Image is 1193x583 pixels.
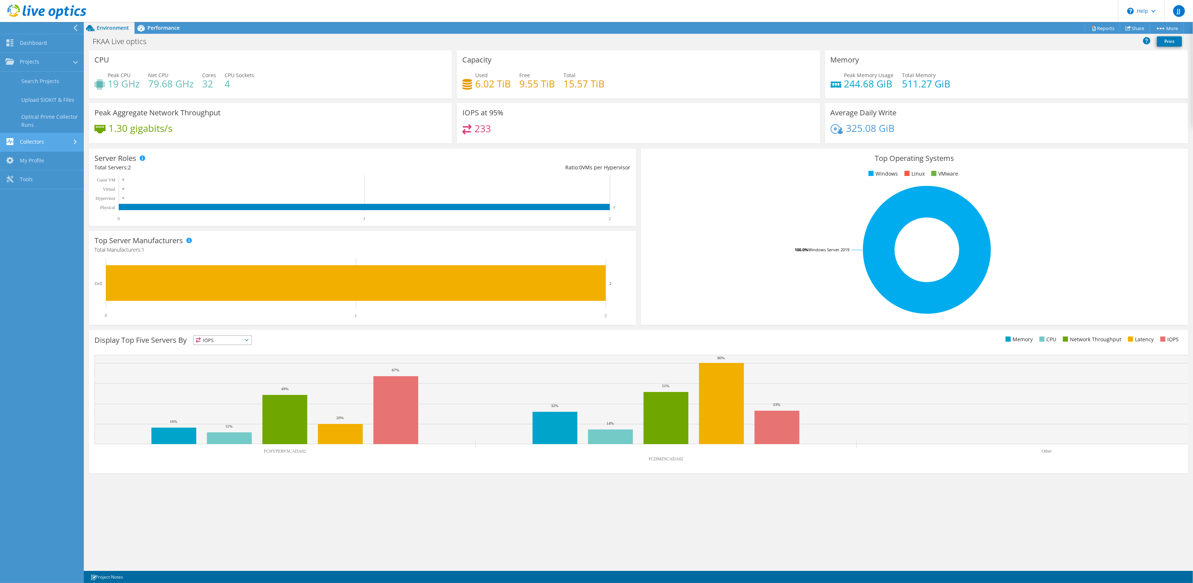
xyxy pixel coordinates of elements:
h4: 79.68 GHz [148,80,194,88]
text: 80% [717,356,725,360]
text: 51% [662,384,669,388]
text: 2 [613,205,615,209]
text: Virtual [103,187,115,192]
a: Project Notes [85,572,128,582]
text: FCHYPERVSCADA02 [264,449,306,454]
h3: Top Server Manufacturers [94,237,183,245]
text: 67% [392,368,399,372]
text: Hypervisor [96,196,115,201]
text: FCDMZSCADA02 [649,456,683,461]
h4: Total Manufacturers: [94,246,630,254]
span: Used [475,72,488,79]
li: IOPS [1158,335,1179,343]
tspan: Windows Server 2019 [808,247,849,252]
text: 14% [606,421,614,425]
h3: CPU [94,56,109,64]
text: 0 [122,196,124,200]
h4: 32 [202,80,216,88]
h4: 15.57 TiB [563,80,605,88]
span: Free [519,72,530,79]
span: Peak CPU [108,72,130,79]
text: Dell [94,281,102,286]
text: 0 [122,187,124,191]
li: Windows [867,170,898,178]
span: 1 [141,246,144,253]
li: Linux [903,170,925,178]
h4: 4 [225,80,254,88]
text: 32% [551,403,558,408]
text: 2 [609,216,611,221]
text: 0 [118,216,120,221]
span: Peak Memory Usage [844,72,894,79]
text: 1 [355,313,357,318]
h3: Memory [831,56,859,64]
div: Total Servers: [94,163,362,172]
text: 1 [363,216,365,221]
h3: Average Daily Write [831,109,897,117]
tspan: 100.0% [795,247,808,252]
h3: Server Roles [94,154,136,162]
span: 0 [579,164,582,171]
span: Performance [147,24,180,31]
span: Total Memory [902,72,936,79]
span: IOPS [194,336,251,345]
text: 0 [122,178,124,181]
h3: Capacity [462,56,491,64]
li: CPU [1038,335,1056,343]
span: Cores [202,72,216,79]
text: 33% [773,402,780,407]
span: CPU Sockets [225,72,254,79]
text: 20% [336,415,344,420]
h4: 233 [474,125,491,133]
text: Guest VM [97,177,115,183]
a: Share [1120,22,1150,34]
h4: 19 GHz [108,80,140,88]
li: Network Throughput [1061,335,1121,343]
h3: Peak Aggregate Network Throughput [94,109,221,117]
text: 11% [225,424,233,428]
text: Other [1042,449,1052,454]
span: Environment [97,24,129,31]
li: VMware [929,170,958,178]
li: Latency [1126,335,1154,343]
div: Ratio: VMs per Hypervisor [362,163,630,172]
h1: FKAA Live optics [89,37,158,46]
a: Reports [1085,22,1120,34]
text: 16% [170,419,177,424]
span: 2 [128,164,131,171]
text: 2 [605,313,607,318]
h4: 9.55 TiB [519,80,555,88]
h4: 6.02 TiB [475,80,511,88]
svg: \n [1127,8,1134,14]
h4: 244.68 GiB [844,80,894,88]
h3: Top Operating Systems [646,154,1182,162]
text: 0 [105,313,107,318]
li: Memory [1004,335,1033,343]
span: JJ [1173,5,1185,17]
span: Net CPU [148,72,168,79]
a: More [1150,22,1184,34]
h3: IOPS at 95% [462,109,504,117]
span: Total [563,72,576,79]
h4: 1.30 gigabits/s [108,124,172,132]
text: 2 [609,281,612,285]
h4: 325.08 GiB [846,124,895,132]
text: Physical [100,205,115,210]
h4: 511.27 GiB [902,80,951,88]
text: 49% [281,386,289,391]
a: Print [1157,36,1182,47]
